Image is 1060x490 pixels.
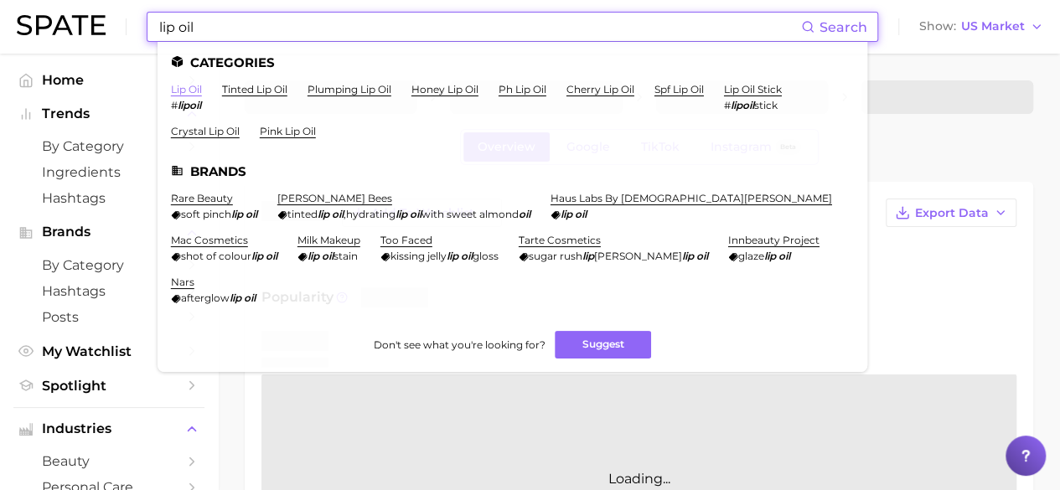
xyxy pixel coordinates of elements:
[380,234,432,246] a: too faced
[251,250,263,262] em: lip
[318,208,329,220] em: lip
[171,83,202,95] a: lip oil
[287,208,318,220] span: tinted
[171,99,178,111] span: #
[473,250,499,262] span: gloss
[308,83,391,95] a: plumping lip oil
[13,159,204,185] a: Ingredients
[754,99,778,111] span: stick
[594,250,682,262] span: [PERSON_NAME]
[244,291,256,304] em: oil
[13,448,204,474] a: beauty
[322,250,334,262] em: oil
[396,208,407,220] em: lip
[231,208,243,220] em: lip
[421,208,519,220] span: with sweet almond
[915,206,989,220] span: Export Data
[171,55,854,70] li: Categories
[171,276,194,288] a: nars
[42,421,176,436] span: Industries
[246,208,257,220] em: oil
[42,343,176,359] span: My Watchlist
[277,192,392,204] a: [PERSON_NAME] bees
[277,208,530,220] div: ,
[551,192,832,204] a: haus labs by [DEMOGRAPHIC_DATA][PERSON_NAME]
[13,416,204,441] button: Industries
[266,250,277,262] em: oil
[42,224,176,240] span: Brands
[42,138,176,154] span: by Category
[764,250,776,262] em: lip
[181,250,251,262] span: shot of colour
[447,250,458,262] em: lip
[582,250,594,262] em: lip
[13,133,204,159] a: by Category
[42,164,176,180] span: Ingredients
[961,22,1025,31] span: US Market
[346,208,396,220] span: hydrating
[13,185,204,211] a: Hashtags
[13,338,204,364] a: My Watchlist
[260,125,316,137] a: pink lip oil
[13,67,204,93] a: Home
[886,199,1016,227] button: Export Data
[529,250,582,262] span: sugar rush
[42,257,176,273] span: by Category
[230,291,241,304] em: lip
[915,16,1047,38] button: ShowUS Market
[158,13,801,41] input: Search here for a brand, industry, or ingredient
[411,83,478,95] a: honey lip oil
[778,250,790,262] em: oil
[171,164,854,178] li: Brands
[42,283,176,299] span: Hashtags
[171,234,248,246] a: mac cosmetics
[13,278,204,304] a: Hashtags
[390,250,447,262] span: kissing jelly
[334,250,358,262] span: stain
[561,208,572,220] em: lip
[499,83,546,95] a: ph lip oil
[297,234,360,246] a: milk makeup
[308,250,319,262] em: lip
[682,250,694,262] em: lip
[373,338,545,351] span: Don't see what you're looking for?
[696,250,708,262] em: oil
[13,252,204,278] a: by Category
[13,219,204,245] button: Brands
[42,453,176,469] span: beauty
[332,208,344,220] em: oil
[724,99,731,111] span: #
[222,83,287,95] a: tinted lip oil
[42,72,176,88] span: Home
[738,250,764,262] span: glaze
[654,83,704,95] a: spf lip oil
[17,15,106,35] img: SPATE
[171,192,233,204] a: rare beauty
[13,101,204,126] button: Trends
[181,208,231,220] span: soft pinch
[728,234,820,246] a: innbeauty project
[724,83,782,95] a: lip oil stick
[171,125,240,137] a: crystal lip oil
[181,291,230,304] span: afterglow
[555,331,651,358] button: Suggest
[410,208,421,220] em: oil
[519,234,601,246] a: tarte cosmetics
[42,309,176,325] span: Posts
[919,22,956,31] span: Show
[575,208,587,220] em: oil
[178,99,201,111] em: lipoil
[461,250,473,262] em: oil
[42,190,176,206] span: Hashtags
[566,83,634,95] a: cherry lip oil
[731,99,754,111] em: lipoil
[13,304,204,330] a: Posts
[820,19,867,35] span: Search
[13,373,204,399] a: Spotlight
[519,208,530,220] em: oil
[42,378,176,394] span: Spotlight
[42,106,176,121] span: Trends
